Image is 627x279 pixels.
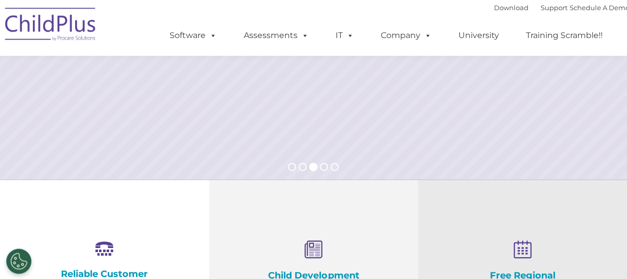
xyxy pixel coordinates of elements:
a: University [448,25,509,46]
a: Download [494,4,529,12]
button: Cookies Settings [6,249,31,274]
a: Software [159,25,227,46]
a: Support [541,4,568,12]
a: Company [371,25,442,46]
a: Training Scramble!! [516,25,613,46]
a: Assessments [234,25,319,46]
span: Phone number [141,109,184,116]
a: IT [325,25,364,46]
span: Last name [141,67,172,75]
